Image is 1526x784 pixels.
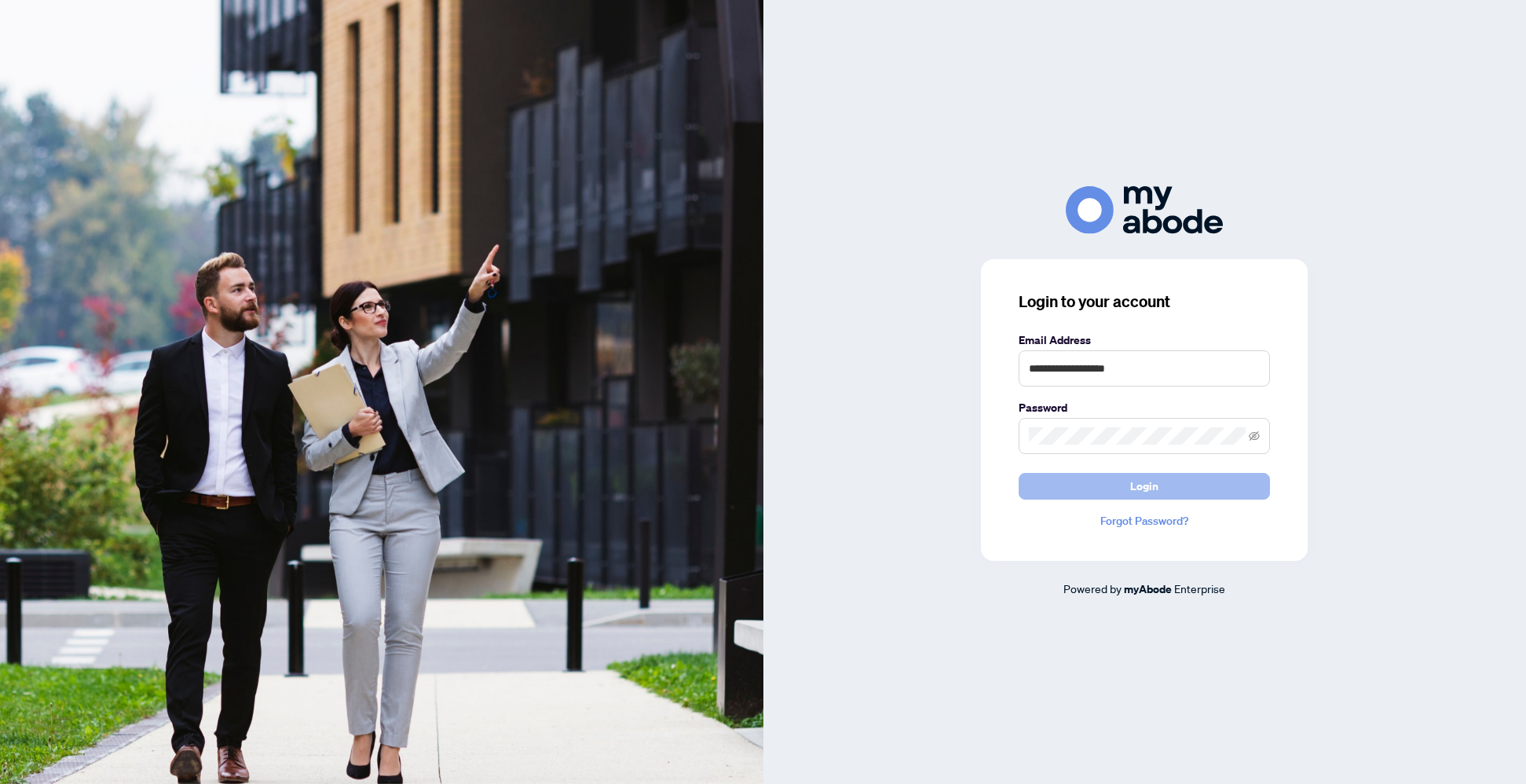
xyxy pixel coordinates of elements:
[1130,474,1158,499] span: Login
[1019,399,1270,416] label: Password
[1019,291,1270,313] h3: Login to your account
[1124,581,1172,598] a: myAbode
[1174,581,1225,595] span: Enterprise
[1249,430,1260,441] span: eye-invisible
[1019,473,1270,500] button: Login
[1066,186,1223,234] img: ma-logo
[1019,512,1270,529] a: Forgot Password?
[1019,332,1270,349] label: Email Address
[1063,581,1122,595] span: Powered by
